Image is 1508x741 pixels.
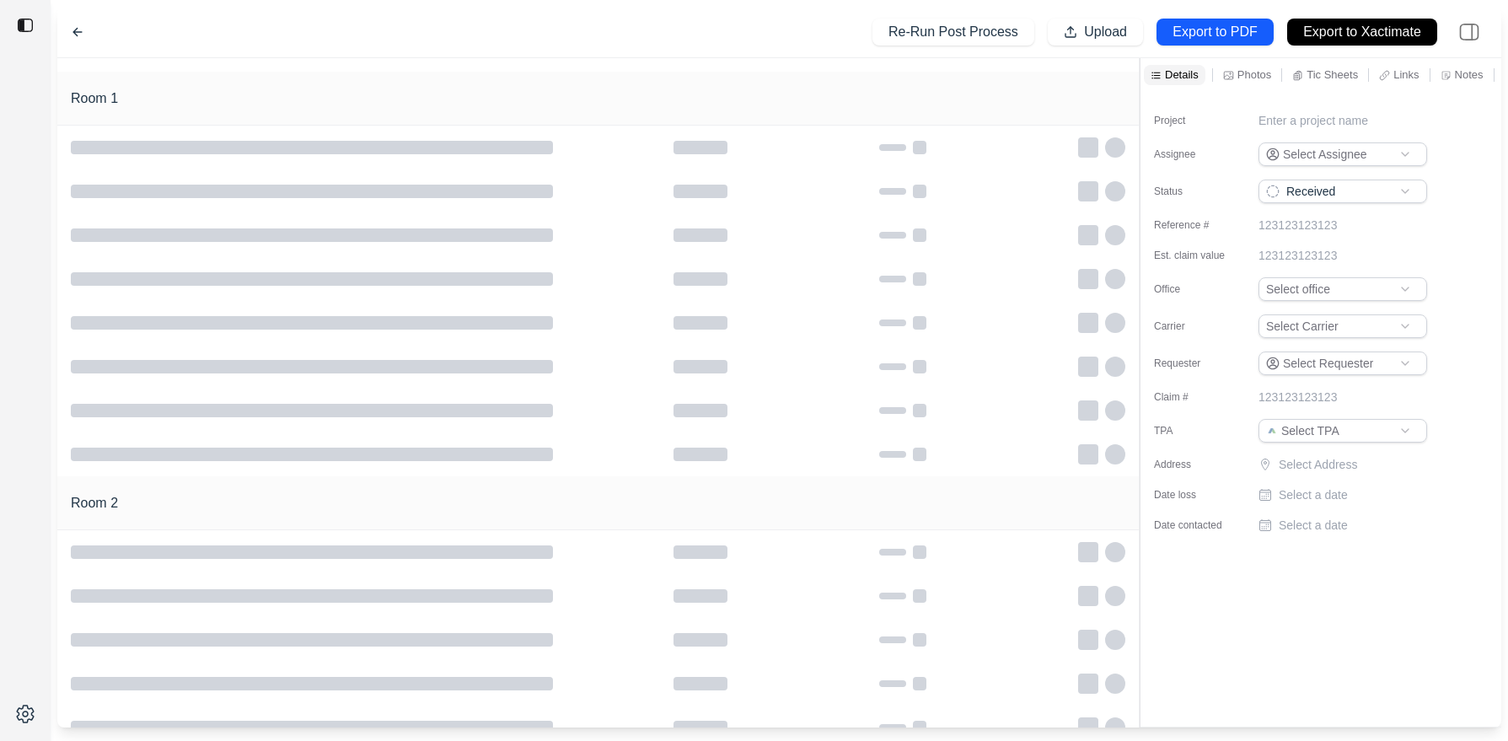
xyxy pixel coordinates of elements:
[71,89,118,109] h1: Room 1
[1173,23,1257,42] p: Export to PDF
[1154,218,1238,232] label: Reference #
[1258,112,1368,129] p: Enter a project name
[1279,517,1348,534] p: Select a date
[1154,357,1238,370] label: Requester
[1154,185,1238,198] label: Status
[1084,23,1127,42] p: Upload
[888,23,1018,42] p: Re-Run Post Process
[1048,19,1143,46] button: Upload
[71,493,118,513] h1: Room 2
[1279,486,1348,503] p: Select a date
[1393,67,1419,82] p: Links
[17,17,34,34] img: toggle sidebar
[1165,67,1199,82] p: Details
[1307,67,1358,82] p: Tic Sheets
[1154,424,1238,438] label: TPA
[1154,458,1238,471] label: Address
[1258,389,1337,405] p: 123123123123
[1455,67,1484,82] p: Notes
[1154,114,1238,127] label: Project
[1154,319,1238,333] label: Carrier
[1279,456,1430,473] p: Select Address
[1287,19,1437,46] button: Export to Xactimate
[1154,518,1238,532] label: Date contacted
[1258,247,1337,264] p: 123123123123
[1156,19,1274,46] button: Export to PDF
[872,19,1034,46] button: Re-Run Post Process
[1451,13,1488,51] img: right-panel.svg
[1154,282,1238,296] label: Office
[1258,217,1337,234] p: 123123123123
[1154,148,1238,161] label: Assignee
[1154,390,1238,404] label: Claim #
[1237,67,1271,82] p: Photos
[1154,249,1238,262] label: Est. claim value
[1154,488,1238,502] label: Date loss
[1303,23,1421,42] p: Export to Xactimate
